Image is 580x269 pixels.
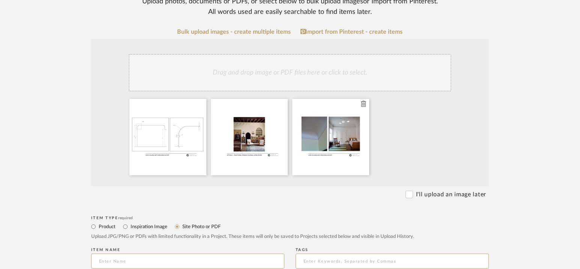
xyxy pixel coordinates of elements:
input: Enter Keywords, Separated by Commas [296,254,489,269]
span: required [119,216,133,220]
div: Tags [296,248,489,252]
div: Upload JPG/PNG or PDFs with limited functionality in a Project. These items will only be saved to... [91,233,489,241]
div: Item Type [91,216,489,220]
div: Item name [91,248,284,252]
label: Site Photo or PDF [182,223,221,231]
a: Bulk upload images - create multiple items [177,29,291,35]
label: Product [98,223,116,231]
a: Import from Pinterest - create items [301,28,403,35]
input: Enter Name [91,254,284,269]
label: Inspiration Image [130,223,167,231]
label: I'll upload an image later [416,190,486,199]
mat-radio-group: Select item type [91,222,489,231]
